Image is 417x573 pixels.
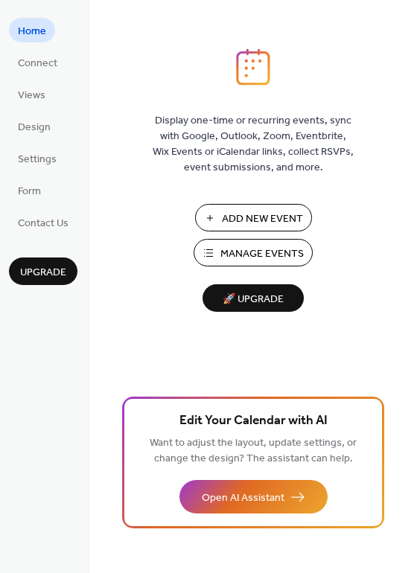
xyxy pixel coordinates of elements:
[20,265,66,281] span: Upgrade
[9,114,60,138] a: Design
[9,146,66,170] a: Settings
[202,490,284,506] span: Open AI Assistant
[9,50,66,74] a: Connect
[18,216,69,231] span: Contact Us
[18,184,41,199] span: Form
[179,411,328,432] span: Edit Your Calendar with AI
[222,211,303,227] span: Add New Event
[9,82,54,106] a: Views
[9,257,77,285] button: Upgrade
[194,239,313,266] button: Manage Events
[18,120,51,135] span: Design
[211,289,295,310] span: 🚀 Upgrade
[9,178,50,202] a: Form
[150,433,357,469] span: Want to adjust the layout, update settings, or change the design? The assistant can help.
[18,56,57,71] span: Connect
[203,284,304,312] button: 🚀 Upgrade
[195,204,312,231] button: Add New Event
[18,24,46,39] span: Home
[220,246,304,262] span: Manage Events
[179,480,328,513] button: Open AI Assistant
[153,113,354,176] span: Display one-time or recurring events, sync with Google, Outlook, Zoom, Eventbrite, Wix Events or ...
[236,48,270,86] img: logo_icon.svg
[9,210,77,234] a: Contact Us
[18,152,57,167] span: Settings
[18,88,45,103] span: Views
[9,18,55,42] a: Home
